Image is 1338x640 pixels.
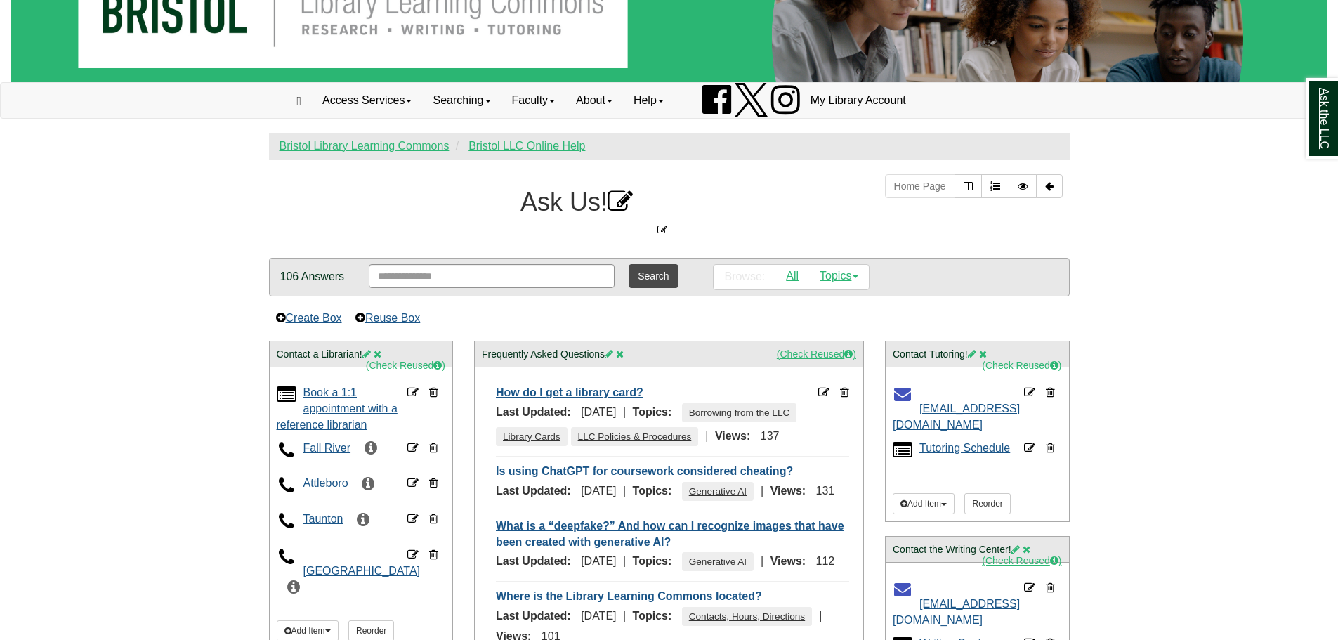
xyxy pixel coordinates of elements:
[581,555,616,567] span: [DATE]
[633,555,679,567] span: Topics:
[893,598,1020,626] a: [EMAIL_ADDRESS][DOMAIN_NAME]
[623,83,674,118] a: Help
[682,555,757,567] ul: Topics:
[682,485,757,497] ul: Topics:
[816,555,835,567] span: 112
[893,348,1062,360] h2: Contact Tutoring!
[757,485,767,497] span: |
[619,406,629,418] span: |
[276,312,342,324] a: Create Box
[777,348,856,360] a: (Check Reused)
[581,485,616,497] span: [DATE]
[682,610,815,622] ul: Topics:
[355,312,420,324] a: Reuse Box
[496,610,578,622] span: Last Updated:
[687,607,807,626] a: Contacts, Hours, Directions
[576,427,694,446] a: LLC Policies & Procedures
[770,555,813,567] span: Views:
[885,174,955,198] button: Home Page
[809,265,869,287] a: Topics
[757,555,767,567] span: |
[496,384,643,400] a: How do I get a library card?
[496,555,578,567] span: Last Updated:
[687,482,749,501] a: Generative AI
[366,360,445,371] a: (Check Reused)
[724,269,765,285] p: Browse:
[893,493,955,514] button: Add Item
[633,406,679,418] span: Topics:
[982,555,1061,566] a: (Check Reused)
[893,544,1062,555] h2: Contact the Writing Center!
[277,348,446,360] h2: Contact a Librarian!
[303,477,348,489] a: Attleboro
[496,518,844,550] a: What is a “deepfake?” And how can I recognize images that have been created with generative AI?
[775,265,809,287] a: All
[619,485,629,497] span: |
[815,610,825,622] span: |
[1009,174,1037,198] a: Preview Page (opens in new window)
[816,485,835,497] span: 131
[619,555,629,567] span: |
[964,493,1010,514] a: Reorder
[277,386,398,431] a: Book a 1:1 appointment with a reference librarian
[761,430,780,442] span: 137
[702,430,711,442] span: |
[482,348,856,360] h2: Frequently Asked Questions
[633,610,679,622] span: Topics:
[770,485,813,497] span: Views:
[496,463,793,479] a: Is using ChatGPT for coursework considered cheating?
[422,83,501,118] a: Searching
[800,83,917,118] a: My Library Account
[687,403,792,422] a: Borrowing from the LLC
[629,264,678,288] button: Search
[496,406,800,442] ul: Topics:
[501,427,563,446] a: Library Cards
[715,430,757,442] span: Views:
[581,406,616,418] span: [DATE]
[303,442,351,454] a: Fall River
[496,485,578,497] span: Last Updated:
[468,140,585,152] a: Bristol LLC Online Help
[269,188,1063,216] h1: Ask Us!
[619,610,629,622] span: |
[496,406,578,418] span: Last Updated:
[501,83,566,118] a: Faculty
[303,513,343,525] a: Taunton
[496,588,762,604] a: Where is the Library Learning Commons located?
[312,83,422,118] a: Access Services
[280,269,345,285] p: 106 Answers
[633,485,679,497] span: Topics:
[982,360,1061,371] a: (Check Reused)
[687,552,749,571] a: Generative AI
[893,403,1020,431] a: [EMAIL_ADDRESS][DOMAIN_NAME]
[565,83,623,118] a: About
[581,610,616,622] span: [DATE]
[280,140,450,152] a: Bristol Library Learning Commons
[303,565,421,577] a: [GEOGRAPHIC_DATA]
[919,442,1010,454] a: Tutoring Schedule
